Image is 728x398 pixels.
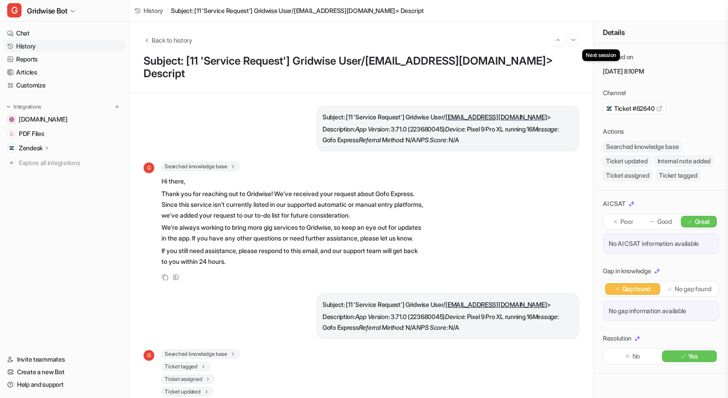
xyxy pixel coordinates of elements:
a: [EMAIL_ADDRESS][DOMAIN_NAME] [445,113,547,121]
p: No gap found [675,284,711,293]
span: Internal note added [654,156,714,166]
a: Articles [4,66,125,79]
em: NPS Score [416,136,446,144]
p: AI CSAT [603,199,626,208]
p: Poor [620,217,633,226]
span: Ticket assigned [161,375,214,384]
a: Customize [4,79,125,92]
span: G [7,3,22,17]
p: Thank you for reaching out to Gridwise! We’ve received your request about Gofo Express. Since thi... [161,188,424,221]
a: Help and support [4,378,125,391]
span: Ticket #62640 [614,104,654,113]
button: Integrations [4,102,44,111]
span: Ticket updated [161,387,213,396]
em: Referral Method [359,324,403,331]
p: Description: : 3.71.0 (223680045) : Pixel 9 Pro XL running 16 : Gofo Express : N/A : N/A [323,124,573,145]
a: Ticket #62640 [606,104,663,113]
span: G [144,350,154,361]
p: Actions [603,127,624,136]
p: No gap information available [609,306,713,315]
em: Device [445,313,464,320]
p: Zendesk [19,144,43,153]
span: Ticket tagged [656,170,700,181]
a: Chat [4,27,125,39]
a: Explore all integrations [4,157,125,169]
img: gridwise.io [9,117,14,122]
em: Message [532,313,558,320]
span: Subject: [11 'Service Request'] Gridwise User/[EMAIL_ADDRESS][DOMAIN_NAME]> Descript [171,6,423,15]
button: Go to next session [567,34,579,46]
p: No AI CSAT information available [609,239,713,248]
em: App Version [355,313,388,320]
p: Resolution [603,334,632,343]
p: Gap in knowledge [603,267,651,276]
p: We’re always working to bring more gig services to Gridwise, so keep an eye out for updates in th... [161,222,424,244]
p: [DATE] 8:10PM [603,67,719,76]
p: Integrations [13,103,41,110]
a: Invite teammates [4,353,125,366]
em: NPS Score [416,324,446,331]
span: [DOMAIN_NAME] [19,115,67,124]
span: Explore all integrations [19,156,122,170]
span: PDF Files [19,129,44,138]
span: Searched knowledge base [603,141,682,152]
a: Reports [4,53,125,66]
p: Hi there, [161,176,424,187]
img: menu_add.svg [114,104,120,110]
p: Description: : 3.71.0 (223680045) : Pixel 9 Pro XL running 16 : Gofo Express : N/A : N/A [323,311,573,333]
a: History [135,6,163,15]
span: G [144,162,154,173]
p: Great [695,217,711,226]
em: Message [532,125,558,133]
a: gridwise.io[DOMAIN_NAME] [4,113,125,126]
h1: Subject: [11 'Service Request'] Gridwise User/[EMAIL_ADDRESS][DOMAIN_NAME]> Descript [144,55,579,80]
img: Zendesk [9,145,14,151]
span: Gridwise Bot [27,4,67,17]
a: History [4,40,125,52]
span: Back to history [152,35,192,45]
span: History [144,6,163,15]
em: Device [445,125,464,133]
div: Next session [582,49,620,61]
img: PDF Files [9,131,14,136]
img: zendesk [606,105,612,112]
em: Referral Method [359,136,403,144]
img: explore all integrations [7,158,16,167]
div: Details [594,22,728,44]
a: [EMAIL_ADDRESS][DOMAIN_NAME] [445,301,547,308]
span: / [166,6,168,15]
span: Searched knowledge base [161,350,240,359]
a: Create a new Bot [4,366,125,378]
em: App Version [355,125,388,133]
img: Next session [570,36,576,44]
span: Searched knowledge base [161,162,240,171]
p: Subject: [11 'Service Request'] Gridwise User/ > [323,112,573,122]
p: Gap found [622,284,650,293]
p: Good [657,217,672,226]
button: Back to history [144,35,192,45]
p: Subject: [11 'Service Request'] Gridwise User/ > [323,299,573,310]
img: Previous session [555,36,561,44]
button: Go to previous session [552,34,564,46]
span: Ticket assigned [603,170,652,181]
img: expand menu [5,104,12,110]
p: If you still need assistance, please respond to this email, and our support team will get back to... [161,245,424,267]
p: Yes [688,352,698,361]
a: PDF FilesPDF Files [4,127,125,140]
span: Ticket updated [603,156,651,166]
p: Channel [603,88,626,97]
span: Ticket tagged [161,362,210,371]
p: No [632,352,640,361]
